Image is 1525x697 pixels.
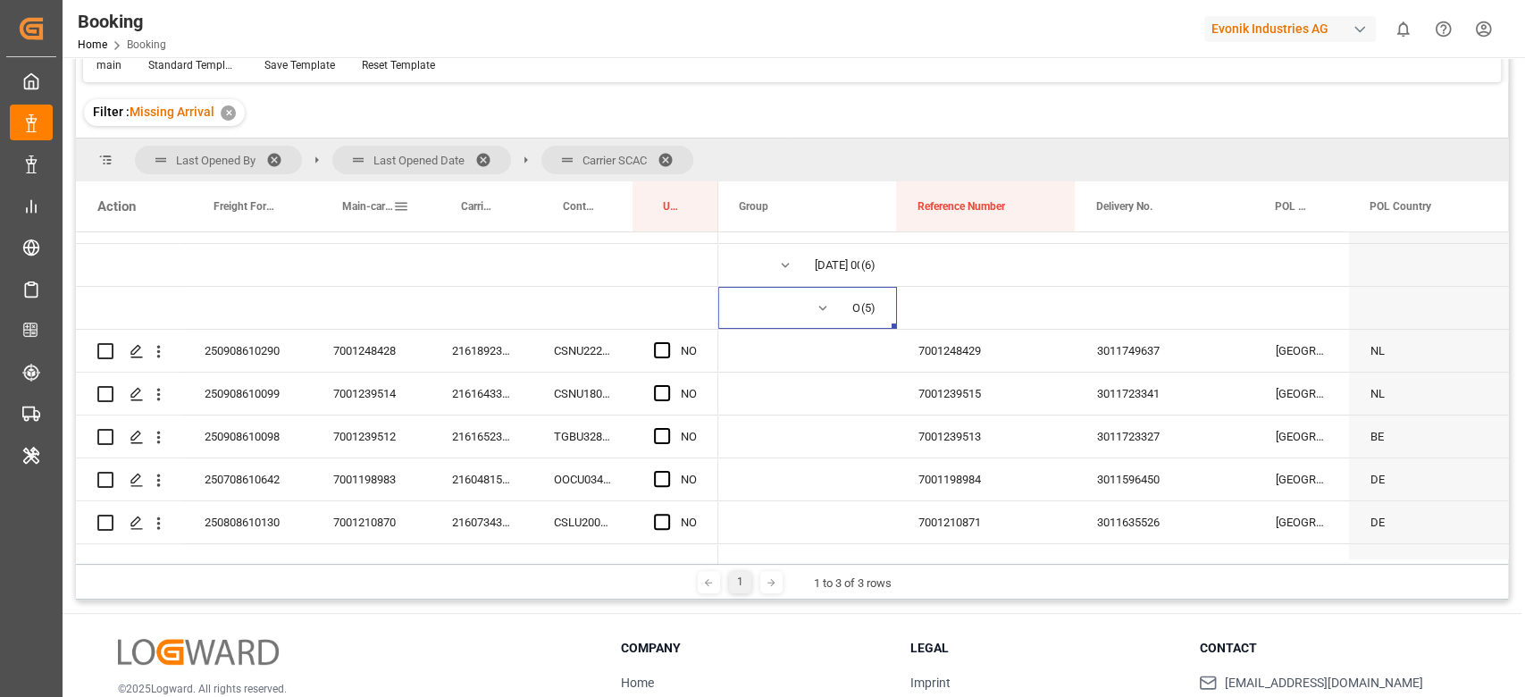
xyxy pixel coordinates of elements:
div: 250808610130 [183,501,312,543]
div: 7001210871 [897,501,1076,543]
div: 2160481520 [431,458,532,500]
div: 250908610099 [183,373,312,415]
div: CSNU1803239 [532,373,633,415]
div: 1 to 3 of 3 rows [814,575,892,592]
span: POL Name [1275,200,1311,213]
div: 7001239513 [897,416,1076,458]
div: 2161643320 [431,373,532,415]
div: [GEOGRAPHIC_DATA] [1254,373,1349,415]
span: Last Opened By [176,154,256,167]
div: 3011596450 [1076,458,1254,500]
p: © 2025 Logward. All rights reserved. [118,681,576,697]
div: 250908610098 [183,416,312,458]
div: 7001239512 [312,416,431,458]
span: Missing Arrival [130,105,214,119]
div: CSNU2225032 [532,330,633,372]
div: 7001198984 [897,458,1076,500]
div: 7001239515 [897,373,1076,415]
div: Press SPACE to select this row. [76,287,718,330]
div: Standard Templates [148,57,238,73]
span: (5) [861,288,876,329]
div: Press SPACE to select this row. [76,501,718,544]
div: Press SPACE to select this row. [76,458,718,501]
div: CSLU2002828 [532,501,633,543]
div: [GEOGRAPHIC_DATA] [1254,330,1349,372]
div: [DATE] 00:00:00 [815,245,859,286]
div: Press SPACE to select this row. [76,330,718,373]
div: Press SPACE to select this row. [76,244,718,287]
div: 7001248428 [312,330,431,372]
a: Home [78,38,107,51]
span: POL Country [1370,200,1431,213]
div: OOLU [852,288,859,329]
div: 3011723341 [1076,373,1254,415]
div: Save Template [264,57,335,73]
div: 7001210870 [312,501,431,543]
div: 2161652340 [431,416,532,458]
a: Imprint [910,676,951,690]
div: Action [97,198,136,214]
div: NO [681,374,697,415]
div: 3011749637 [1076,330,1254,372]
div: Booking [78,8,166,35]
div: 2160734350 [431,501,532,543]
span: Container No. [563,200,595,213]
span: [EMAIL_ADDRESS][DOMAIN_NAME] [1224,674,1422,693]
span: Update Last Opened By [663,200,681,213]
div: TGBU3283358 [532,416,633,458]
div: YMLU [852,545,859,586]
div: OOCU0342642 [532,458,633,500]
h3: Company [621,639,888,658]
button: Evonik Industries AG [1204,12,1383,46]
div: 7001198983 [312,458,431,500]
span: (6) [861,245,876,286]
span: Carrier Booking No. [461,200,495,213]
div: 1 [729,571,751,593]
div: Evonik Industries AG [1204,16,1376,42]
div: Press SPACE to select this row. [76,373,718,416]
button: Help Center [1423,9,1463,49]
span: Group [739,200,768,213]
div: ✕ [221,105,236,121]
div: 7001239514 [312,373,431,415]
div: [GEOGRAPHIC_DATA] [1254,501,1349,543]
div: NO [681,331,697,372]
div: 3011723327 [1076,416,1254,458]
span: (1) [861,545,876,586]
button: show 0 new notifications [1383,9,1423,49]
div: 7001248429 [897,330,1076,372]
span: Freight Forwarder's Reference No. [214,200,274,213]
div: Reset Template [362,57,435,73]
span: Filter : [93,105,130,119]
a: Home [621,676,654,690]
div: NO [681,502,697,543]
span: Last Opened Date [373,154,465,167]
div: main [96,57,121,73]
div: [GEOGRAPHIC_DATA] [1254,458,1349,500]
div: Press SPACE to select this row. [76,544,718,587]
span: Main-carriage No. [342,200,393,213]
img: Logward Logo [118,639,279,665]
span: Reference Number [918,200,1005,213]
div: 250908610290 [183,330,312,372]
h3: Legal [910,639,1177,658]
div: NO [681,416,697,458]
div: Press SPACE to select this row. [76,416,718,458]
div: 2161892350 [431,330,532,372]
div: 250708610642 [183,458,312,500]
span: Carrier SCAC [582,154,647,167]
h3: Contact [1199,639,1466,658]
div: 3011635526 [1076,501,1254,543]
div: NO [681,459,697,500]
div: [GEOGRAPHIC_DATA] [1254,416,1349,458]
span: Delivery No. [1096,200,1152,213]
